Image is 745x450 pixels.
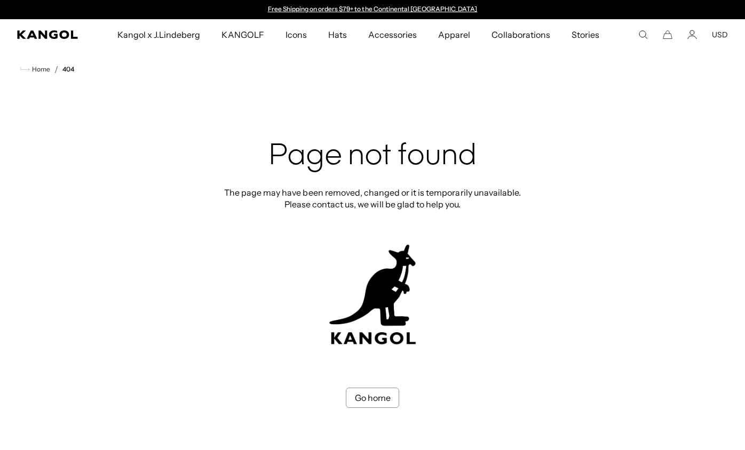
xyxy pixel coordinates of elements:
[687,30,697,39] a: Account
[275,19,318,50] a: Icons
[712,30,728,39] button: USD
[286,19,307,50] span: Icons
[438,19,470,50] span: Apparel
[328,19,347,50] span: Hats
[492,19,550,50] span: Collaborations
[318,19,358,50] a: Hats
[561,19,610,50] a: Stories
[221,187,524,210] p: The page may have been removed, changed or it is temporarily unavailable. Please contact us, we w...
[346,388,399,408] a: Go home
[663,30,672,39] button: Cart
[221,19,264,50] span: KANGOLF
[263,5,482,14] slideshow-component: Announcement bar
[368,19,417,50] span: Accessories
[221,140,524,174] h2: Page not found
[107,19,211,50] a: Kangol x J.Lindeberg
[427,19,481,50] a: Apparel
[17,30,78,39] a: Kangol
[50,63,58,76] li: /
[327,244,418,345] img: kangol-404-logo.jpg
[572,19,599,50] span: Stories
[638,30,648,39] summary: Search here
[30,66,50,73] span: Home
[358,19,427,50] a: Accessories
[481,19,560,50] a: Collaborations
[268,5,478,13] a: Free Shipping on orders $79+ to the Continental [GEOGRAPHIC_DATA]
[62,66,74,73] a: 404
[211,19,274,50] a: KANGOLF
[117,19,201,50] span: Kangol x J.Lindeberg
[263,5,482,14] div: Announcement
[20,65,50,74] a: Home
[263,5,482,14] div: 1 of 2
